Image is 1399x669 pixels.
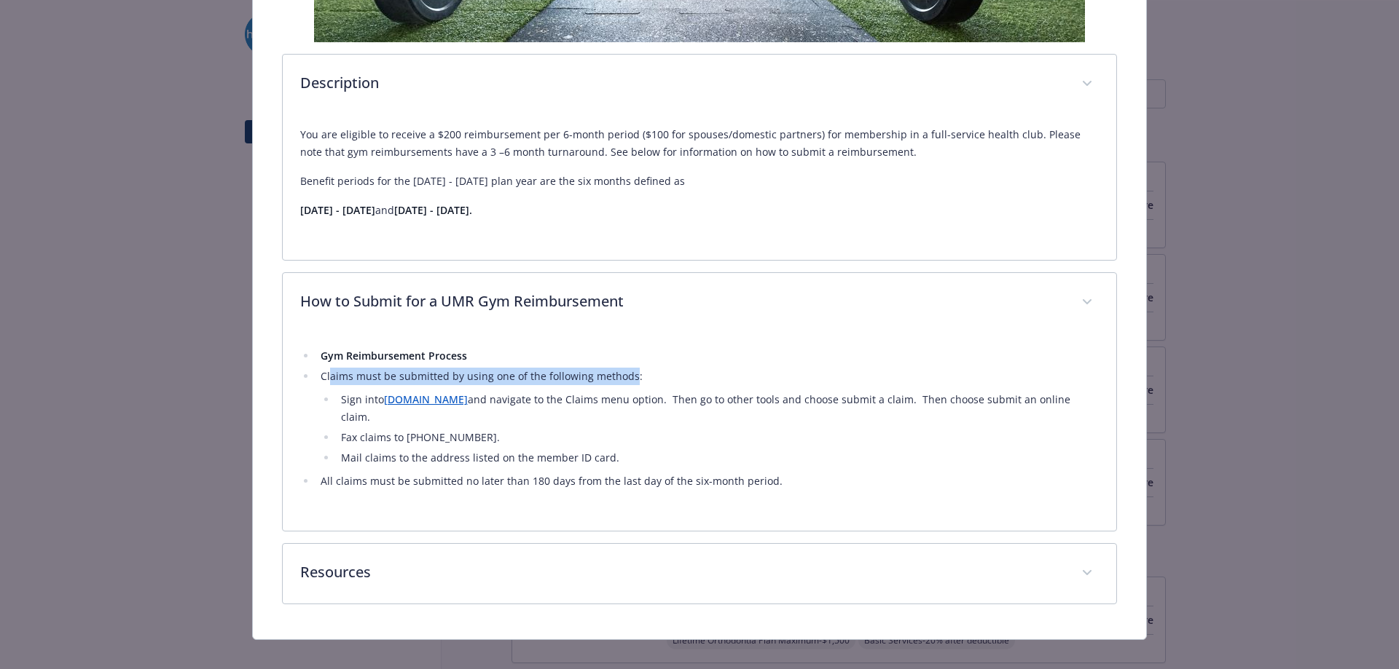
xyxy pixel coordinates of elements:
[283,273,1117,333] div: How to Submit for a UMR Gym Reimbursement
[337,449,1100,467] li: Mail claims to the address listed on the member ID card.
[300,202,1100,219] p: and
[283,333,1117,531] div: How to Submit for a UMR Gym Reimbursement
[300,290,1065,312] p: How to Submit for a UMR Gym Reimbursement
[283,55,1117,114] div: Description
[337,429,1100,446] li: Fax claims to [PHONE_NUMBER].
[384,392,468,406] a: [DOMAIN_NAME]
[316,368,1100,467] li: Claims must be submitted by using one of the following methods:
[300,173,1100,190] p: Benefit periods for the [DATE] - [DATE] plan year are the six months defined as
[394,203,472,217] strong: [DATE] - [DATE].
[300,72,1065,94] p: Description
[300,203,375,217] strong: [DATE] - [DATE]
[300,561,1065,583] p: Resources
[283,544,1117,603] div: Resources
[283,114,1117,260] div: Description
[337,391,1100,426] li: Sign into and navigate to the Claims menu option. Then go to other tools and choose submit a clai...
[321,349,467,363] strong: Gym Reimbursement Process
[316,472,1100,490] li: All claims must be submitted no later than 180 days from the last day of the six-month period.
[300,126,1100,161] p: You are eligible to receive a $200 reimbursement per 6-month period ($100 for spouses/domestic pa...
